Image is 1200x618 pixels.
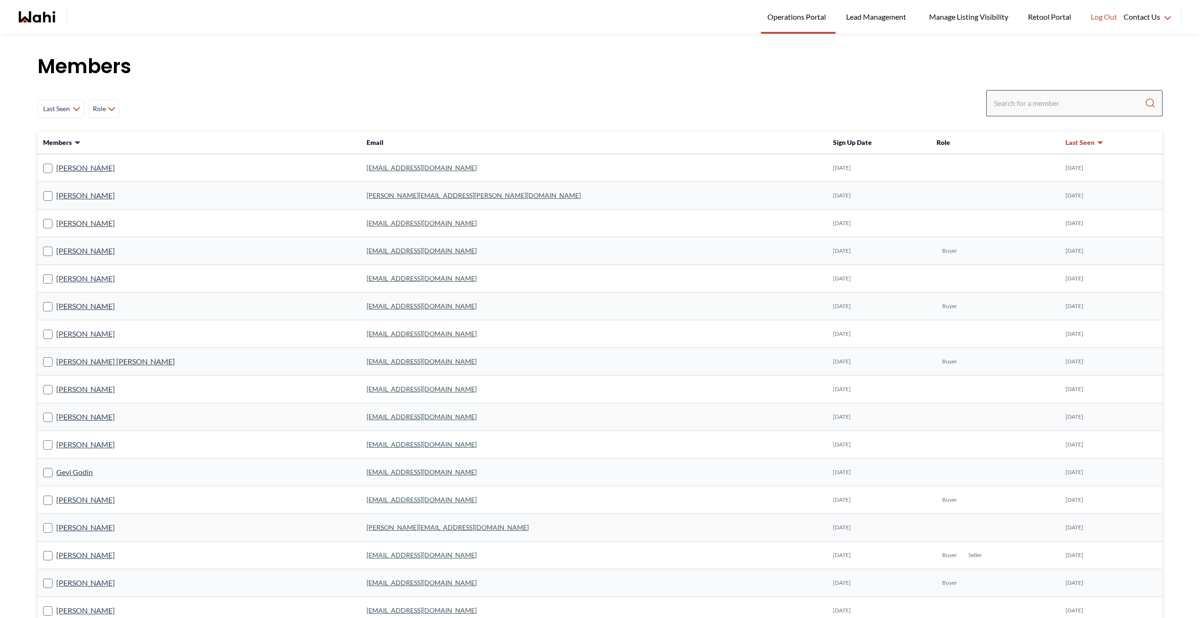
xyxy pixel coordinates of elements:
a: [PERSON_NAME][EMAIL_ADDRESS][PERSON_NAME][DOMAIN_NAME] [367,191,581,199]
button: Last Seen [1065,138,1104,147]
span: Members [43,138,72,147]
td: [DATE] [1060,569,1162,597]
a: [EMAIL_ADDRESS][DOMAIN_NAME] [367,606,477,614]
span: Sign Up Date [833,138,872,146]
a: Gevi Godin [56,466,93,478]
a: [EMAIL_ADDRESS][DOMAIN_NAME] [367,164,477,172]
button: Members [43,138,81,147]
td: [DATE] [827,514,931,542]
td: [DATE] [827,293,931,320]
td: [DATE] [1060,486,1162,514]
a: [PERSON_NAME] [56,162,115,174]
span: Last Seen [42,100,71,117]
td: [DATE] [1060,320,1162,348]
a: [PERSON_NAME] [56,438,115,451]
a: [PERSON_NAME] [56,549,115,561]
span: Buyer [942,247,957,255]
a: [EMAIL_ADDRESS][DOMAIN_NAME] [367,440,477,448]
span: Last Seen [1065,138,1095,147]
td: [DATE] [1060,210,1162,237]
a: [PERSON_NAME] [56,577,115,589]
td: [DATE] [827,403,931,431]
td: [DATE] [827,459,931,486]
td: [DATE] [827,569,931,597]
a: Wahi homepage [19,11,55,23]
span: Operations Portal [767,11,829,23]
a: [EMAIL_ADDRESS][DOMAIN_NAME] [367,330,477,338]
td: [DATE] [827,265,931,293]
a: [PERSON_NAME] [56,383,115,395]
a: [PERSON_NAME] [56,189,115,202]
a: [PERSON_NAME][EMAIL_ADDRESS][DOMAIN_NAME] [367,523,529,531]
span: Lead Management [846,11,909,23]
span: Email [367,138,383,146]
a: [EMAIL_ADDRESS][DOMAIN_NAME] [367,468,477,476]
td: [DATE] [827,320,931,348]
td: [DATE] [1060,154,1162,182]
td: [DATE] [1060,431,1162,459]
span: Buyer [942,579,957,587]
td: [DATE] [827,154,931,182]
span: Seller [968,551,982,559]
a: [PERSON_NAME] [56,411,115,423]
a: [PERSON_NAME] [56,300,115,312]
a: [EMAIL_ADDRESS][DOMAIN_NAME] [367,357,477,365]
td: [DATE] [827,182,931,210]
a: [PERSON_NAME] [56,521,115,534]
a: [EMAIL_ADDRESS][DOMAIN_NAME] [367,413,477,421]
a: [PERSON_NAME] [PERSON_NAME] [56,355,175,368]
td: [DATE] [1060,542,1162,569]
span: Buyer [942,496,957,504]
span: Retool Portal [1028,11,1074,23]
td: [DATE] [827,376,931,403]
td: [DATE] [1060,293,1162,320]
a: [PERSON_NAME] [56,245,115,257]
a: [EMAIL_ADDRESS][DOMAIN_NAME] [367,385,477,393]
a: [EMAIL_ADDRESS][DOMAIN_NAME] [367,247,477,255]
span: Log Out [1091,11,1117,23]
input: Search input [994,95,1145,112]
td: [DATE] [1060,376,1162,403]
td: [DATE] [1060,237,1162,265]
a: [PERSON_NAME] [56,217,115,229]
a: [PERSON_NAME] [56,272,115,285]
span: Buyer [942,302,957,310]
span: Role [937,138,950,146]
td: [DATE] [1060,265,1162,293]
a: [EMAIL_ADDRESS][DOMAIN_NAME] [367,551,477,559]
a: [EMAIL_ADDRESS][DOMAIN_NAME] [367,219,477,227]
td: [DATE] [1060,403,1162,431]
a: [PERSON_NAME] [56,494,115,506]
td: [DATE] [827,210,931,237]
td: [DATE] [827,348,931,376]
a: [EMAIL_ADDRESS][DOMAIN_NAME] [367,579,477,587]
td: [DATE] [1060,459,1162,486]
a: [PERSON_NAME] [56,328,115,340]
span: Buyer [942,551,957,559]
a: [PERSON_NAME] [56,604,115,617]
h1: Members [37,53,1162,81]
span: Manage Listing Visibility [926,11,1011,23]
td: [DATE] [1060,514,1162,542]
a: [EMAIL_ADDRESS][DOMAIN_NAME] [367,274,477,282]
a: [EMAIL_ADDRESS][DOMAIN_NAME] [367,496,477,504]
td: [DATE] [827,542,931,569]
td: [DATE] [827,431,931,459]
td: [DATE] [1060,182,1162,210]
td: [DATE] [1060,348,1162,376]
a: [EMAIL_ADDRESS][DOMAIN_NAME] [367,302,477,310]
td: [DATE] [827,486,931,514]
td: [DATE] [827,237,931,265]
span: Role [92,100,106,117]
span: Buyer [942,358,957,365]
